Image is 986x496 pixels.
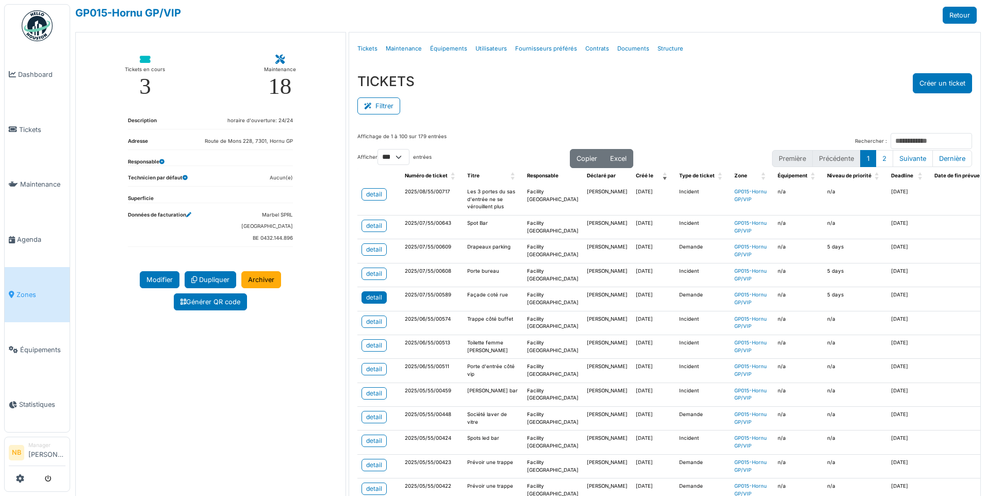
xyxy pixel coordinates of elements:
[774,216,823,239] td: n/a
[523,407,583,431] td: Facility [GEOGRAPHIC_DATA]
[401,454,463,478] td: 2025/05/55/00423
[128,174,188,186] dt: Technicien par défaut
[9,441,65,466] a: NB Manager[PERSON_NAME]
[401,407,463,431] td: 2025/05/55/00448
[366,317,382,326] div: detail
[675,454,730,478] td: Demande
[663,168,669,184] span: Créé le: Activate to remove sorting
[675,287,730,311] td: Demande
[887,263,930,287] td: [DATE]
[887,184,930,216] td: [DATE]
[734,189,767,202] a: GP015-Hornu GP/VIP
[583,287,632,311] td: [PERSON_NAME]
[855,138,887,145] label: Rechercher :
[361,387,387,400] a: detail
[361,411,387,423] a: detail
[613,37,653,61] a: Documents
[463,216,523,239] td: Spot Bar
[17,235,65,244] span: Agenda
[366,293,382,302] div: detail
[401,263,463,287] td: 2025/07/55/00608
[9,445,24,460] li: NB
[887,239,930,263] td: [DATE]
[366,221,382,230] div: detail
[523,263,583,287] td: Facility [GEOGRAPHIC_DATA]
[463,311,523,335] td: Trappe côté buffet
[5,157,70,212] a: Maintenance
[827,173,872,178] span: Niveau de priorité
[761,168,767,184] span: Zone: Activate to sort
[734,435,767,449] a: GP015-Hornu GP/VIP
[887,407,930,431] td: [DATE]
[451,168,457,184] span: Numéro de ticket: Activate to sort
[675,311,730,335] td: Incident
[264,64,296,75] div: Maintenance
[734,340,767,353] a: GP015-Hornu GP/VIP
[523,216,583,239] td: Facility [GEOGRAPHIC_DATA]
[774,335,823,358] td: n/a
[583,263,632,287] td: [PERSON_NAME]
[523,287,583,311] td: Facility [GEOGRAPHIC_DATA]
[632,359,675,383] td: [DATE]
[774,383,823,406] td: n/a
[734,459,767,473] a: GP015-Hornu GP/VIP
[366,341,382,350] div: detail
[774,359,823,383] td: n/a
[875,168,881,184] span: Niveau de priorité: Activate to sort
[734,173,747,178] span: Zone
[887,383,930,406] td: [DATE]
[860,150,876,167] button: 1
[876,150,893,167] button: 2
[570,149,604,168] button: Copier
[823,359,887,383] td: n/a
[823,216,887,239] td: n/a
[734,388,767,401] a: GP015-Hornu GP/VIP
[636,173,653,178] span: Créé le
[463,383,523,406] td: [PERSON_NAME] bar
[241,223,293,230] dd: [GEOGRAPHIC_DATA]
[675,407,730,431] td: Demande
[632,216,675,239] td: [DATE]
[268,75,291,98] div: 18
[128,138,148,150] dt: Adresse
[774,184,823,216] td: n/a
[17,290,65,300] span: Zones
[5,102,70,157] a: Tickets
[5,47,70,102] a: Dashboard
[734,220,767,234] a: GP015-Hornu GP/VIP
[28,441,65,464] li: [PERSON_NAME]
[774,454,823,478] td: n/a
[19,125,65,135] span: Tickets
[577,155,597,162] span: Copier
[675,359,730,383] td: Incident
[401,311,463,335] td: 2025/06/55/00574
[523,383,583,406] td: Facility [GEOGRAPHIC_DATA]
[361,363,387,375] a: detail
[361,339,387,352] a: detail
[823,335,887,358] td: n/a
[774,311,823,335] td: n/a
[523,184,583,216] td: Facility [GEOGRAPHIC_DATA]
[581,37,613,61] a: Contrats
[366,389,382,398] div: detail
[918,168,924,184] span: Deadline: Activate to sort
[774,407,823,431] td: n/a
[19,400,65,409] span: Statistiques
[361,220,387,232] a: detail
[511,37,581,61] a: Fournisseurs préférés
[463,184,523,216] td: Les 3 portes du sas d'entrée ne se vérouillent plus
[5,212,70,267] a: Agenda
[583,454,632,478] td: [PERSON_NAME]
[632,263,675,287] td: [DATE]
[774,239,823,263] td: n/a
[913,73,972,93] button: Créer un ticket
[583,335,632,358] td: [PERSON_NAME]
[128,158,165,166] dt: Responsable
[5,322,70,377] a: Équipements
[128,117,157,129] dt: Description
[583,311,632,335] td: [PERSON_NAME]
[523,239,583,263] td: Facility [GEOGRAPHIC_DATA]
[679,173,715,178] span: Type de ticket
[426,37,471,61] a: Équipements
[357,97,400,114] button: Filtrer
